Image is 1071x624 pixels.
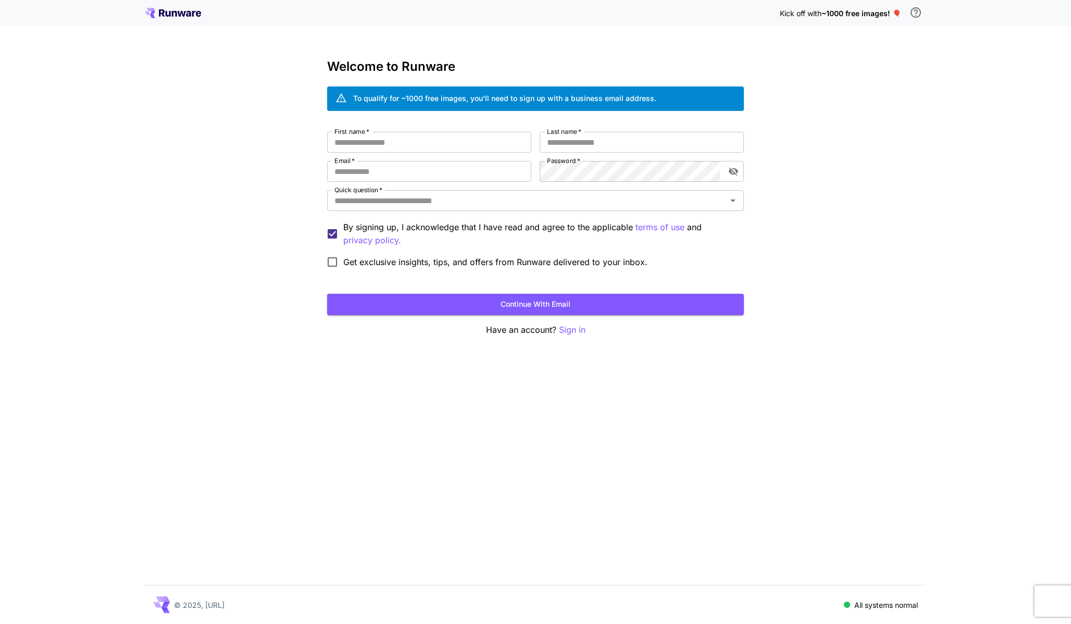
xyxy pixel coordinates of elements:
label: Email [334,156,355,165]
button: Sign in [559,323,586,336]
p: Have an account? [327,323,744,336]
p: terms of use [636,221,684,234]
button: Open [726,193,740,208]
p: All systems normal [854,600,918,610]
span: ~1000 free images! 🎈 [821,9,901,18]
label: Password [547,156,580,165]
label: First name [334,127,369,136]
button: By signing up, I acknowledge that I have read and agree to the applicable terms of use and [343,234,401,247]
label: Last name [547,127,581,136]
button: toggle password visibility [724,162,743,181]
span: Get exclusive insights, tips, and offers from Runware delivered to your inbox. [343,256,647,268]
button: Continue with email [327,294,744,315]
p: By signing up, I acknowledge that I have read and agree to the applicable and [343,221,736,247]
label: Quick question [334,185,382,194]
span: Kick off with [780,9,821,18]
p: © 2025, [URL] [174,600,225,610]
div: To qualify for ~1000 free images, you’ll need to sign up with a business email address. [353,93,656,104]
h3: Welcome to Runware [327,59,744,74]
p: privacy policy. [343,234,401,247]
button: In order to qualify for free credit, you need to sign up with a business email address and click ... [905,2,926,23]
button: By signing up, I acknowledge that I have read and agree to the applicable and privacy policy. [636,221,684,234]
